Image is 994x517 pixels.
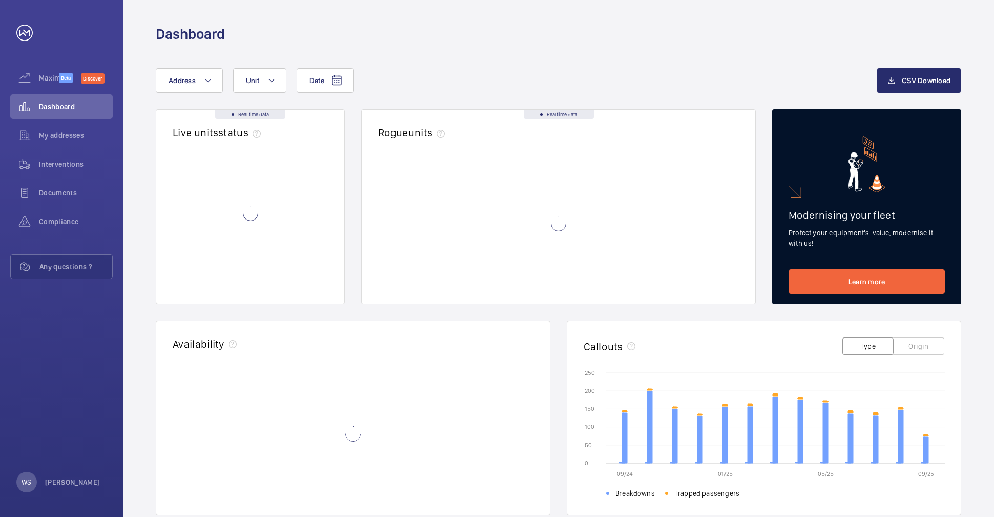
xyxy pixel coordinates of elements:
[818,470,834,478] text: 05/25
[59,73,73,83] span: Beta
[902,76,950,85] span: CSV Download
[585,442,592,449] text: 50
[585,423,594,430] text: 100
[408,126,449,139] span: units
[173,126,265,139] h2: Live units
[39,159,113,169] span: Interventions
[893,337,944,355] button: Origin
[45,477,100,487] p: [PERSON_NAME]
[81,73,105,84] span: Discover
[718,470,733,478] text: 01/25
[173,337,224,350] h2: Availability
[842,337,894,355] button: Type
[156,68,223,93] button: Address
[218,126,265,139] span: status
[39,262,112,272] span: Any questions ?
[156,25,225,44] h1: Dashboard
[169,76,196,85] span: Address
[39,188,113,198] span: Documents
[39,73,59,83] span: Maximize
[674,488,739,499] span: Trapped passengers
[617,470,633,478] text: 09/24
[39,216,113,227] span: Compliance
[585,387,595,394] text: 200
[789,209,945,222] h2: Modernising your fleet
[246,76,259,85] span: Unit
[297,68,354,93] button: Date
[789,269,945,294] a: Learn more
[524,110,594,119] div: Real time data
[615,488,655,499] span: Breakdowns
[585,460,588,467] text: 0
[585,405,594,412] text: 150
[39,130,113,141] span: My addresses
[309,76,324,85] span: Date
[918,470,934,478] text: 09/25
[215,110,285,119] div: Real time data
[584,340,623,353] h2: Callouts
[877,68,961,93] button: CSV Download
[585,369,595,376] text: 250
[789,228,945,248] p: Protect your equipment's value, modernise it with us!
[848,136,885,192] img: marketing-card.svg
[22,477,31,487] p: WS
[378,126,449,139] h2: Rogue
[39,102,113,112] span: Dashboard
[233,68,286,93] button: Unit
